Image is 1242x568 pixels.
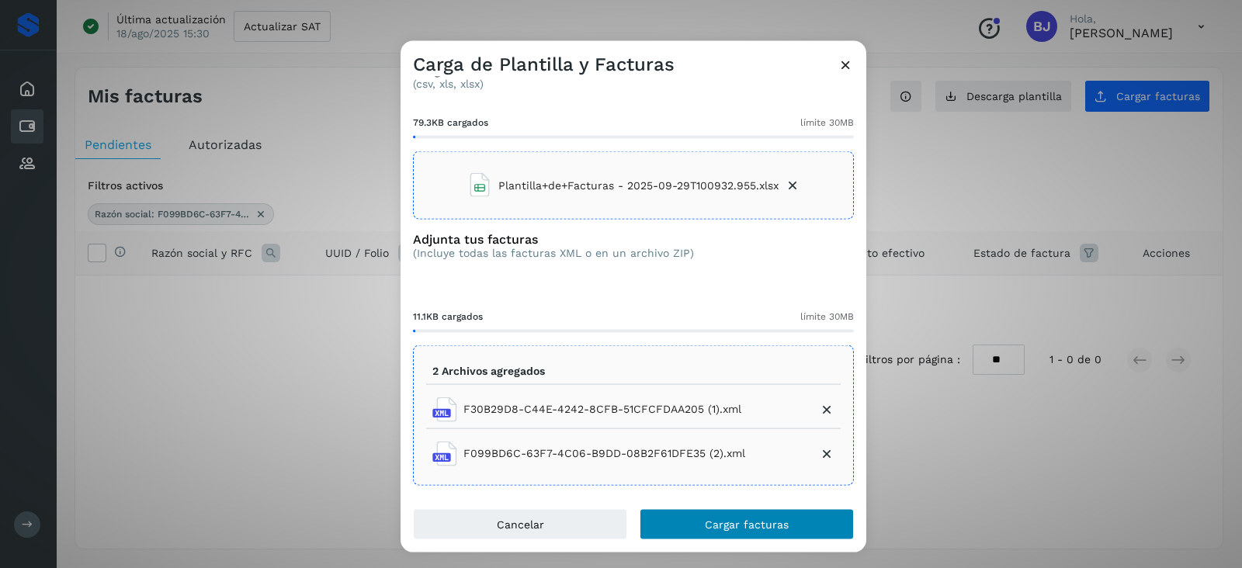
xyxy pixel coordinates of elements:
span: F30B29D8-C44E-4242-8CFB-51CFCFDAA205 (1).xml [463,401,741,417]
p: 2 Archivos agregados [432,365,545,378]
span: F099BD6C-63F7-4C06-B9DD-08B2F61DFE35 (2).xml [463,445,745,462]
button: Cancelar [413,508,627,539]
span: Plantilla+de+Facturas - 2025-09-29T100932.955.xlsx [498,177,779,193]
button: Cargar facturas [640,508,854,539]
span: Cancelar [497,518,544,529]
span: Cargar facturas [705,518,789,529]
p: (Incluye todas las facturas XML o en un archivo ZIP) [413,247,694,260]
span: límite 30MB [800,116,854,130]
span: 11.1KB cargados [413,310,483,324]
span: 79.3KB cargados [413,116,488,130]
h3: Carga de Plantilla y Facturas [413,54,675,76]
h3: Adjunta tus facturas [413,232,694,247]
span: límite 30MB [800,310,854,324]
p: (csv, xls, xlsx) [413,78,854,91]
